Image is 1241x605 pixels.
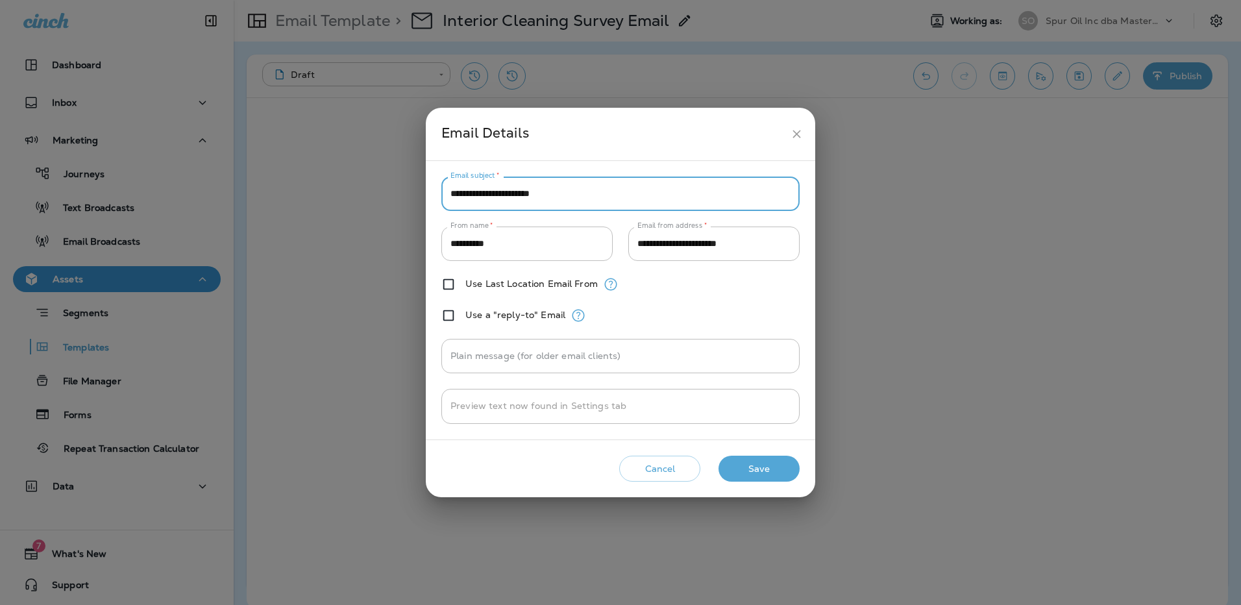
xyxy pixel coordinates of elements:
button: Save [719,456,800,482]
label: Email from address [637,221,707,230]
button: Cancel [619,456,700,482]
button: close [785,122,809,146]
label: Use Last Location Email From [465,278,598,289]
div: Email Details [441,122,785,146]
label: Email subject [450,171,500,180]
label: Use a "reply-to" Email [465,310,565,320]
label: From name [450,221,493,230]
